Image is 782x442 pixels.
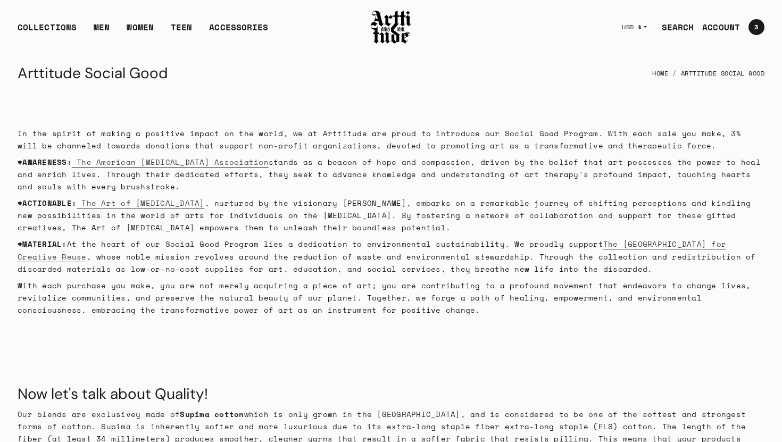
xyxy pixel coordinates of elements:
[18,238,756,274] span: At the heart of our Social Good Program lies a dedication to environmental sustainability. We pro...
[754,24,758,30] span: 3
[77,197,205,209] a: The Art of [MEDICAL_DATA]
[370,9,412,45] img: Arttitude
[653,16,694,38] a: SEARCH
[18,21,77,42] div: COLLECTIONS
[18,238,726,262] a: The [GEOGRAPHIC_DATA] for Creative Reuse
[171,21,192,42] a: TEEN
[668,62,764,85] li: Arttitude Social Good
[18,156,761,192] span: stands as a beacon of hope and compassion, driven by the belief that art possesses the power to h...
[209,21,268,42] div: ACCESSORIES
[127,21,154,42] a: WOMEN
[18,197,77,209] strong: #ACTIONABLE:
[18,238,67,249] strong: #MATERIAL:
[622,23,642,31] span: USD $
[740,15,764,39] a: Open cart
[18,385,764,404] div: Now let's talk about Quality!
[77,156,269,168] span: The American [MEDICAL_DATA] Association
[18,156,72,168] strong: #AWARENESS:
[72,156,269,168] a: The American [MEDICAL_DATA] Association
[9,21,277,42] ul: Main navigation
[18,197,751,233] span: , nurtured by the visionary [PERSON_NAME], embarks on a remarkable journey of shifting perception...
[94,21,110,42] a: MEN
[18,127,764,152] p: In the spirit of making a positive impact on the world, we at Arttitude are proud to introduce ou...
[652,62,668,85] a: Home
[180,408,244,420] strong: Supima cotton
[18,280,751,315] span: With each purchase you make, you are not merely acquiring a piece of art; you are contributing to...
[615,15,653,39] button: USD $
[694,16,740,38] a: ACCOUNT
[18,61,168,86] h1: Arttitude Social Good
[81,197,204,209] span: The Art of [MEDICAL_DATA]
